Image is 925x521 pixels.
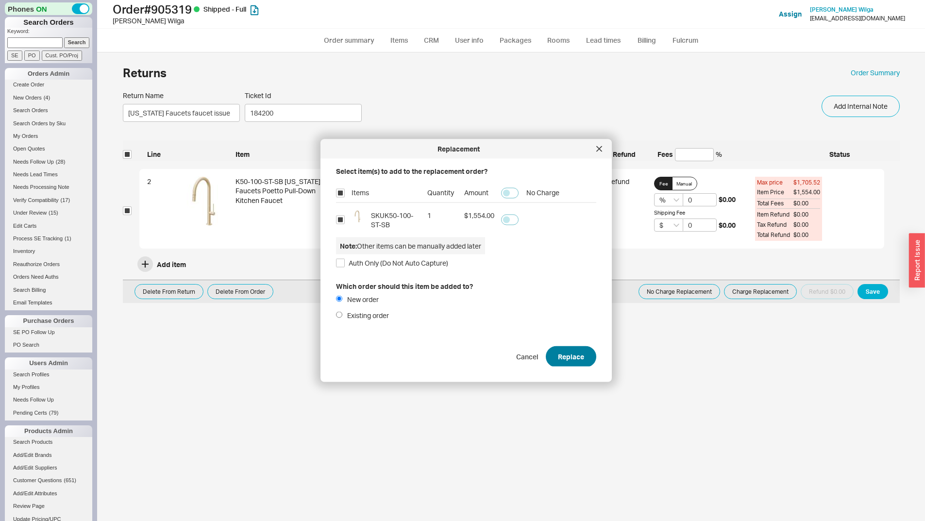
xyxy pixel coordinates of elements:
[5,80,92,90] a: Create Order
[757,231,793,239] span: Total Refund
[793,231,820,239] span: $0.00
[464,210,493,229] span: $1,554.00
[834,101,888,112] span: Add Internal Note
[137,256,186,272] button: Add item
[417,32,446,49] a: CRM
[5,437,92,447] a: Search Products
[666,32,706,49] a: Fulcrum
[757,221,793,229] span: Tax Refund
[5,144,92,154] a: Open Quotes
[336,167,596,176] div: Select item(s) to add to the replacement order?
[866,286,880,298] span: Save
[245,104,362,122] input: Ticket Id
[336,312,342,318] input: Existing order
[5,315,92,327] div: Purchase Orders
[44,95,50,101] span: ( 4 )
[779,9,802,19] button: Assign
[810,6,874,13] a: [PERSON_NAME] Wilga
[123,91,240,100] span: Return Name
[5,221,92,231] a: Edit Carts
[673,198,679,202] svg: open menu
[340,241,357,250] span: Note:
[13,477,62,483] span: Customer Questions
[600,150,636,159] span: Full Refund
[207,284,273,299] button: Delete From Order
[36,4,47,14] span: ON
[757,199,793,209] span: Total Fees
[123,67,167,79] h1: Returns
[49,210,58,216] span: ( 15 )
[113,16,465,26] div: [PERSON_NAME] Wilga
[42,50,82,61] input: Cust. PO/Proj
[5,157,92,167] a: Needs Follow Up(28)
[5,450,92,460] a: Add/Edit Brands
[56,159,66,165] span: ( 28 )
[5,259,92,269] a: Reauthorize Orders
[793,179,820,187] span: $1,705.52
[147,177,171,241] div: 2
[203,5,246,13] span: Shipped - Full
[235,150,329,159] span: Item
[5,285,92,295] a: Search Billing
[5,463,92,473] a: Add/Edit Suppliers
[5,370,92,380] a: Search Profiles
[5,182,92,192] a: Needs Processing Note
[546,346,596,367] button: Replace
[235,177,329,241] div: K50-100-ST-SB [US_STATE] Faucets Poetto Pull-Down Kitchen Faucet
[639,284,720,299] button: No Charge Replacement
[851,68,900,78] a: Order Summary
[5,131,92,141] a: My Orders
[7,50,22,61] input: SE
[5,488,92,499] a: Add/Edit Attributes
[448,32,491,49] a: User info
[336,281,596,291] div: Which order should this item be added to?
[540,32,577,49] a: Rooms
[64,37,90,48] input: Search
[49,410,59,416] span: ( 79 )
[5,2,92,15] div: Phones
[5,234,92,244] a: Process SE Tracking(1)
[245,91,362,100] span: Ticket Id
[526,187,596,198] div: No Charge
[724,284,797,299] button: Charge Replacement
[113,2,465,16] h1: Order # 905319
[336,237,485,254] div: Other items can be manually added later
[24,50,40,61] input: PO
[7,28,92,37] p: Keyword:
[830,286,845,298] span: $0.00
[5,327,92,337] a: SE PO Follow Up
[384,32,415,49] a: Items
[654,218,683,232] input: Select...
[13,184,69,190] span: Needs Processing Note
[5,93,92,103] a: New Orders(4)
[558,351,584,362] span: Replace
[5,408,92,418] a: Pending Certs(79)
[809,286,845,298] span: Refund
[829,150,876,159] span: Status
[732,286,789,298] span: Charge Replacement
[123,104,240,122] input: Return Name
[673,223,679,227] svg: open menu
[347,295,379,304] span: New order
[336,296,342,302] input: New order
[793,199,820,209] span: $0.00
[13,410,47,416] span: Pending Certs
[147,150,171,159] span: Line
[5,169,92,180] a: Needs Lead Times
[13,159,54,165] span: Needs Follow Up
[793,221,820,229] span: $0.00
[719,220,736,230] span: $0.00
[657,150,673,159] span: Fees
[13,397,54,403] span: Needs Follow Up
[5,105,92,116] a: Search Orders
[61,197,70,203] span: ( 17 )
[5,208,92,218] a: Under Review(15)
[793,188,820,197] span: $1,554.00
[757,211,793,219] span: Item Refund
[143,286,195,298] span: Delete From Return
[810,15,905,22] div: [EMAIL_ADDRESS][DOMAIN_NAME]
[5,501,92,511] a: Review Page
[5,68,92,80] div: Orders Admin
[135,284,203,299] button: Delete From Return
